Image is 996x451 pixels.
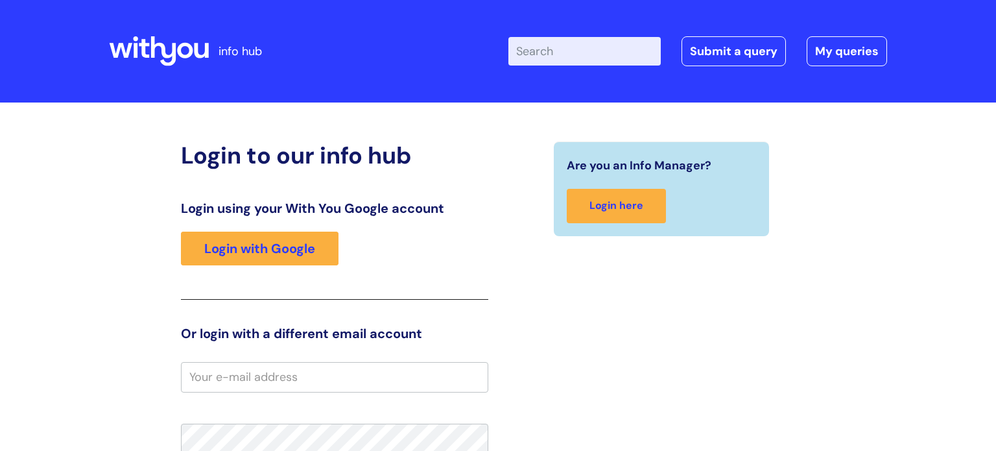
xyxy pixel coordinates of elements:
a: Login here [567,189,666,223]
input: Search [508,37,661,66]
h2: Login to our info hub [181,141,488,169]
a: My queries [807,36,887,66]
p: info hub [219,41,262,62]
h3: Or login with a different email account [181,326,488,341]
input: Your e-mail address [181,362,488,392]
span: Are you an Info Manager? [567,155,711,176]
a: Login with Google [181,232,338,265]
h3: Login using your With You Google account [181,201,488,216]
a: Submit a query [682,36,786,66]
